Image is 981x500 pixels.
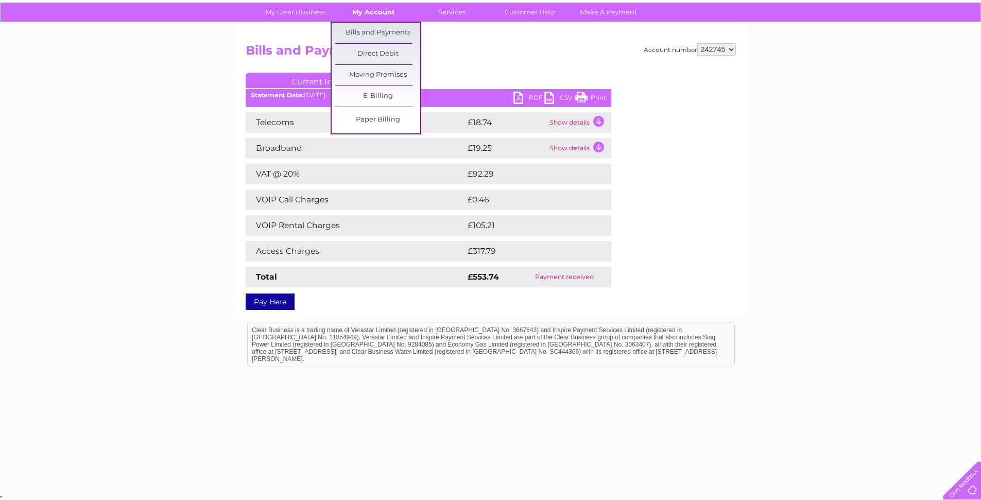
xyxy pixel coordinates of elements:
[335,86,420,107] a: E-Billing
[891,44,906,51] a: Blog
[488,3,573,22] a: Customer Help
[246,73,400,88] a: Current Invoice
[644,43,736,56] div: Account number
[246,92,611,99] div: [DATE]
[854,44,885,51] a: Telecoms
[251,91,304,99] b: Statement Date:
[246,138,465,159] td: Broadband
[947,44,971,51] a: Log out
[256,272,277,282] strong: Total
[335,110,420,130] a: Paper Billing
[544,92,575,107] a: CSV
[246,294,295,310] a: Pay Here
[468,272,499,282] strong: £553.74
[465,138,547,159] td: £19.25
[335,23,420,43] a: Bills and Payments
[465,241,592,262] td: £317.79
[465,112,547,133] td: £18.74
[547,112,611,133] td: Show details
[248,6,734,50] div: Clear Business is a trading name of Verastar Limited (registered in [GEOGRAPHIC_DATA] No. 3667643...
[246,43,736,63] h2: Bills and Payments
[465,164,591,184] td: £92.29
[409,3,494,22] a: Services
[787,5,858,18] a: 0333 014 3131
[800,44,819,51] a: Water
[513,92,544,107] a: PDF
[246,164,465,184] td: VAT @ 20%
[246,241,465,262] td: Access Charges
[913,44,938,51] a: Contact
[246,215,465,236] td: VOIP Rental Charges
[575,92,606,107] a: Print
[465,215,591,236] td: £105.21
[566,3,651,22] a: Make A Payment
[246,112,465,133] td: Telecoms
[335,65,420,85] a: Moving Premises
[246,189,465,210] td: VOIP Call Charges
[253,3,338,22] a: My Clear Business
[335,44,420,64] a: Direct Debit
[825,44,848,51] a: Energy
[35,27,87,58] img: logo.png
[331,3,416,22] a: My Account
[518,267,611,287] td: Payment received
[465,189,588,210] td: £0.46
[547,138,611,159] td: Show details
